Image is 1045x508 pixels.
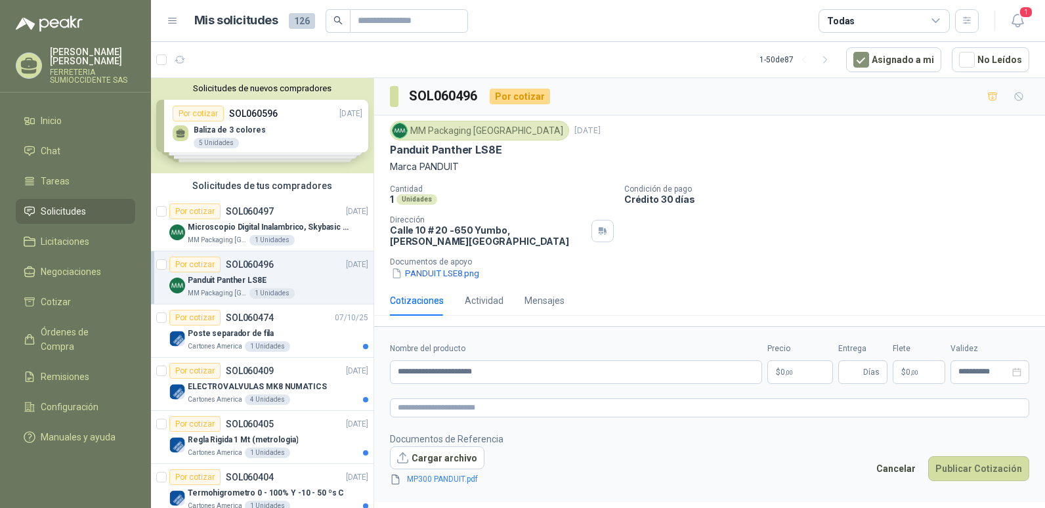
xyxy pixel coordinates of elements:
[50,47,135,66] p: [PERSON_NAME] [PERSON_NAME]
[226,419,274,429] p: SOL060405
[346,418,368,431] p: [DATE]
[901,368,906,376] span: $
[846,47,941,72] button: Asignado a mi
[390,343,762,355] label: Nombre del producto
[335,312,368,324] p: 07/10/25
[249,235,295,245] div: 1 Unidades
[346,259,368,271] p: [DATE]
[156,83,368,93] button: Solicitudes de nuevos compradores
[524,293,565,308] div: Mensajes
[346,205,368,218] p: [DATE]
[226,207,274,216] p: SOL060497
[151,305,373,358] a: Por cotizarSOL06047407/10/25 Company LogoPoste separador de filaCartones America1 Unidades
[188,274,267,287] p: Panduit Panther LS8E
[16,425,135,450] a: Manuales y ayuda
[50,68,135,84] p: FERRETERIA SUMIOCCIDENTE SAS
[16,364,135,389] a: Remisiones
[226,473,274,482] p: SOL060404
[169,490,185,506] img: Company Logo
[41,325,123,354] span: Órdenes de Compra
[16,16,83,32] img: Logo peakr
[188,235,247,245] p: MM Packaging [GEOGRAPHIC_DATA]
[169,224,185,240] img: Company Logo
[346,365,368,377] p: [DATE]
[390,257,1040,266] p: Documentos de apoyo
[41,174,70,188] span: Tareas
[1006,9,1029,33] button: 1
[151,411,373,464] a: Por cotizarSOL060405[DATE] Company LogoRegla Rigida 1 Mt (metrologia)Cartones America1 Unidades
[169,384,185,400] img: Company Logo
[245,341,290,352] div: 1 Unidades
[390,159,1029,174] p: Marca PANDUIT
[827,14,855,28] div: Todas
[169,331,185,347] img: Company Logo
[169,257,221,272] div: Por cotizar
[906,368,918,376] span: 0
[16,138,135,163] a: Chat
[226,366,274,375] p: SOL060409
[188,448,242,458] p: Cartones America
[780,368,793,376] span: 0
[390,121,569,140] div: MM Packaging [GEOGRAPHIC_DATA]
[41,114,62,128] span: Inicio
[188,381,327,393] p: ELECTROVALVULAS MK8 NUMATICS
[41,265,101,279] span: Negociaciones
[390,446,484,470] button: Cargar archivo
[893,343,945,355] label: Flete
[41,144,60,158] span: Chat
[41,400,98,414] span: Configuración
[393,123,407,138] img: Company Logo
[785,369,793,376] span: ,00
[16,108,135,133] a: Inicio
[409,86,479,106] h3: SOL060496
[869,456,923,481] button: Cancelar
[41,234,89,249] span: Licitaciones
[390,143,501,157] p: Panduit Panther LS8E
[390,184,614,194] p: Cantidad
[188,394,242,405] p: Cartones America
[289,13,315,29] span: 126
[188,434,298,446] p: Regla Rigida 1 Mt (metrologia)
[16,289,135,314] a: Cotizar
[188,487,344,499] p: Termohigrometro 0 - 100% Y -10 - 50 ºs C
[767,360,833,384] p: $0,00
[928,456,1029,481] button: Publicar Cotización
[249,288,295,299] div: 1 Unidades
[759,49,836,70] div: 1 - 50 de 87
[346,471,368,484] p: [DATE]
[16,229,135,254] a: Licitaciones
[41,430,116,444] span: Manuales y ayuda
[1019,6,1033,18] span: 1
[16,169,135,194] a: Tareas
[16,320,135,359] a: Órdenes de Compra
[151,198,373,251] a: Por cotizarSOL060497[DATE] Company LogoMicroscopio Digital Inalambrico, Skybasic 50x-1000x, Ampli...
[226,260,274,269] p: SOL060496
[151,358,373,411] a: Por cotizarSOL060409[DATE] Company LogoELECTROVALVULAS MK8 NUMATICSCartones America4 Unidades
[624,194,1040,205] p: Crédito 30 días
[188,288,247,299] p: MM Packaging [GEOGRAPHIC_DATA]
[151,251,373,305] a: Por cotizarSOL060496[DATE] Company LogoPanduit Panther LS8EMM Packaging [GEOGRAPHIC_DATA]1 Unidades
[169,310,221,326] div: Por cotizar
[151,78,373,173] div: Solicitudes de nuevos compradoresPor cotizarSOL060596[DATE] Baliza de 3 colores5 UnidadesPor coti...
[624,184,1040,194] p: Condición de pago
[169,437,185,453] img: Company Logo
[490,89,550,104] div: Por cotizar
[333,16,343,25] span: search
[194,11,278,30] h1: Mis solicitudes
[188,221,351,234] p: Microscopio Digital Inalambrico, Skybasic 50x-1000x, Ampliac
[390,266,480,280] button: PANDUIT LSE8.png
[16,259,135,284] a: Negociaciones
[41,295,71,309] span: Cotizar
[16,394,135,419] a: Configuración
[188,328,274,340] p: Poste separador de fila
[245,448,290,458] div: 1 Unidades
[245,394,290,405] div: 4 Unidades
[390,224,586,247] p: Calle 10 # 20 -650 Yumbo , [PERSON_NAME][GEOGRAPHIC_DATA]
[893,360,945,384] p: $ 0,00
[41,370,89,384] span: Remisiones
[169,203,221,219] div: Por cotizar
[169,278,185,293] img: Company Logo
[950,343,1029,355] label: Validez
[16,199,135,224] a: Solicitudes
[169,469,221,485] div: Por cotizar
